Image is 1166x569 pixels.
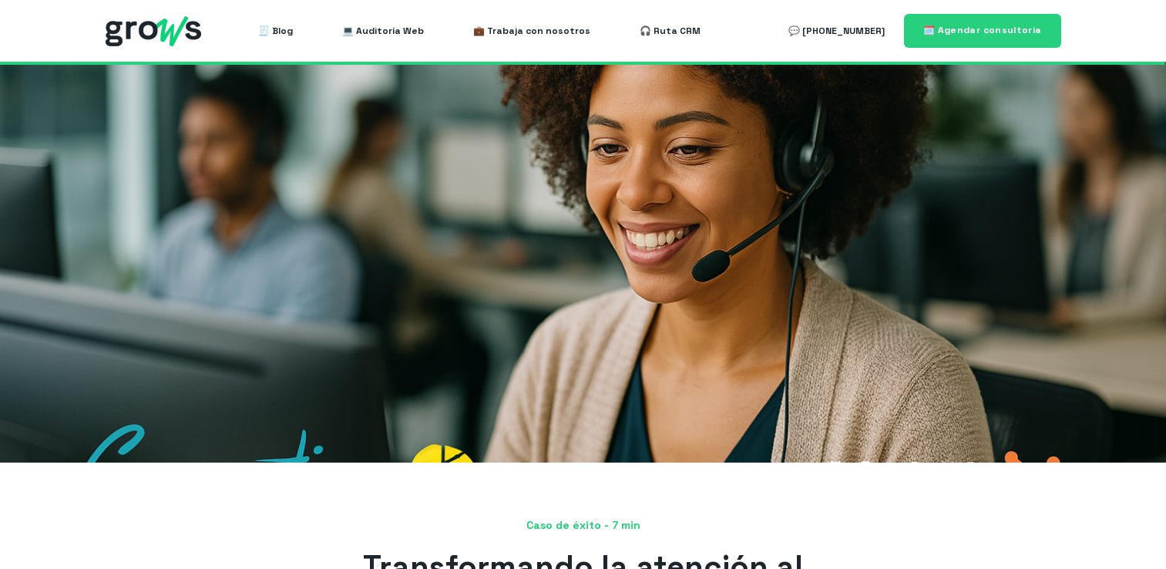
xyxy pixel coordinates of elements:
a: 🎧 Ruta CRM [640,15,701,46]
iframe: Chat Widget [1089,495,1166,569]
span: Caso de éxito - 7 min [106,518,1061,534]
a: 🗓️ Agendar consultoría [904,14,1061,47]
img: grows - hubspot [106,16,201,46]
span: 🗓️ Agendar consultoría [923,24,1042,36]
a: 💬 [PHONE_NUMBER] [788,15,885,46]
a: 💼 Trabaja con nosotros [473,15,590,46]
a: 🧾 Blog [258,15,293,46]
a: 💻 Auditoría Web [342,15,424,46]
